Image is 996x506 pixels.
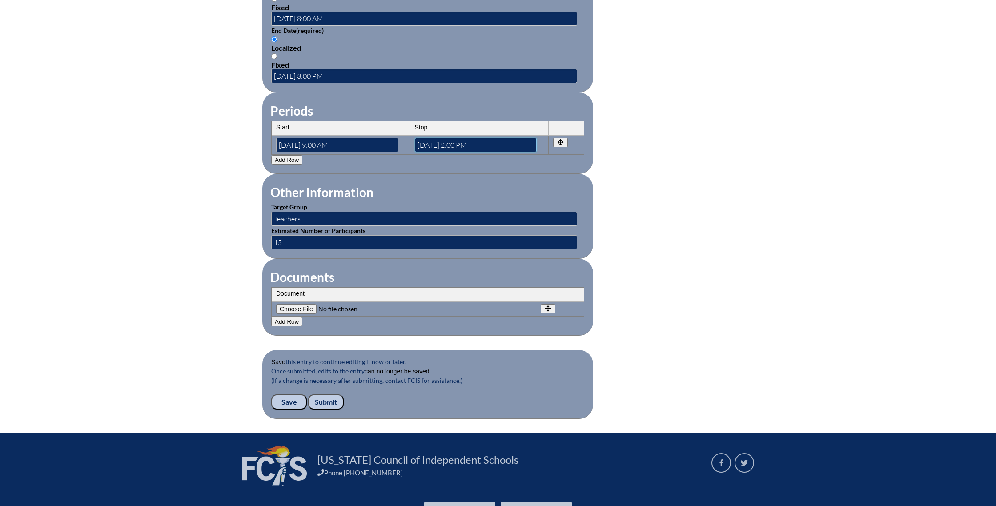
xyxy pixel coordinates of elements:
b: can no longer be saved [365,368,430,375]
legend: Periods [269,103,314,118]
a: [US_STATE] Council of Independent Schools [314,453,522,467]
button: Add Row [271,317,302,326]
img: FCIS_logo_white [242,446,307,486]
legend: Documents [269,269,335,285]
b: Save [271,358,285,365]
button: Add Row [271,155,302,165]
label: Estimated Number of Participants [271,227,365,234]
span: (required) [296,27,324,34]
div: Fixed [271,60,584,69]
p: Once submitted, edits to the entry . (If a change is necessary after submitting, contact FCIS for... [271,366,584,394]
div: Fixed [271,3,584,12]
legend: Other Information [269,185,374,200]
th: Start [272,121,410,136]
label: End Date [271,27,324,34]
th: Stop [410,121,549,136]
input: Save [271,394,307,410]
th: Document [272,288,536,302]
p: this entry to continue editing it now or later. [271,357,584,366]
div: Phone [PHONE_NUMBER] [317,469,701,477]
label: Target Group [271,203,307,211]
input: Localized [271,36,277,42]
input: Fixed [271,53,277,59]
input: Submit [308,394,344,410]
div: Localized [271,44,584,52]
